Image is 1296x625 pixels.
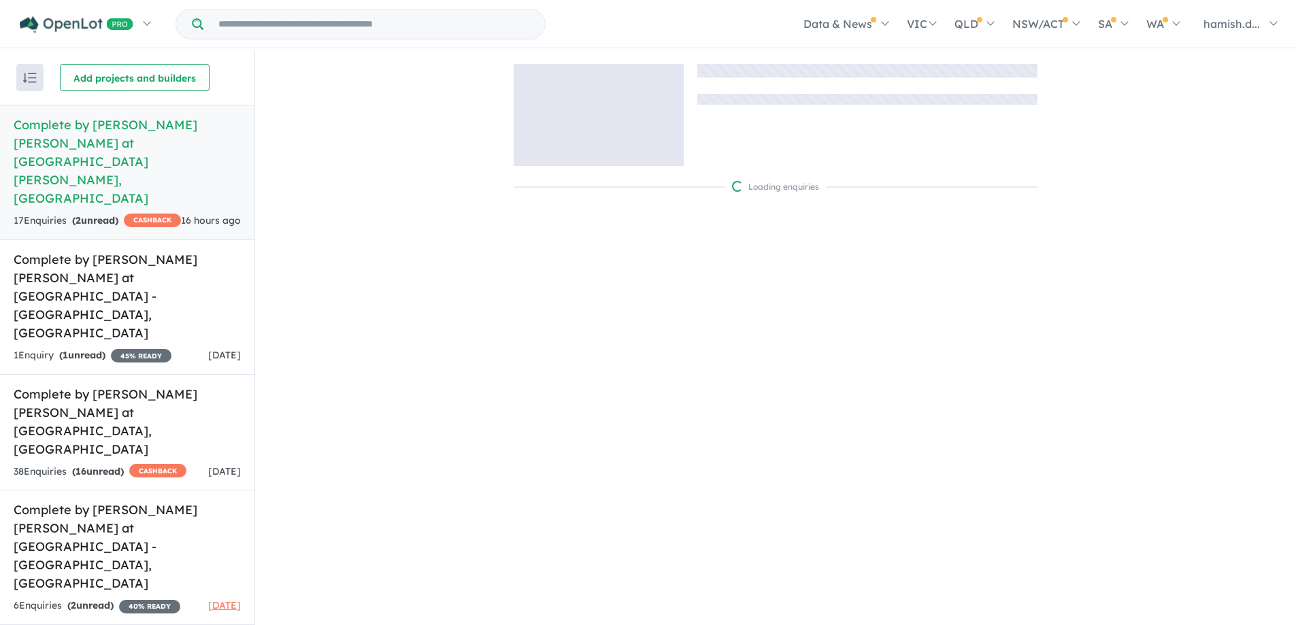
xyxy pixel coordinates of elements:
[14,464,186,480] div: 38 Enquir ies
[71,599,76,611] span: 2
[1203,17,1260,31] span: hamish.d...
[119,600,180,613] span: 40 % READY
[20,16,133,33] img: Openlot PRO Logo White
[14,385,241,458] h5: Complete by [PERSON_NAME] [PERSON_NAME] at [GEOGRAPHIC_DATA] , [GEOGRAPHIC_DATA]
[14,598,180,614] div: 6 Enquir ies
[72,214,118,226] strong: ( unread)
[63,349,68,361] span: 1
[59,349,105,361] strong: ( unread)
[76,214,81,226] span: 2
[14,501,241,592] h5: Complete by [PERSON_NAME] [PERSON_NAME] at [GEOGRAPHIC_DATA] - [GEOGRAPHIC_DATA] , [GEOGRAPHIC_DATA]
[14,213,181,229] div: 17 Enquir ies
[208,465,241,477] span: [DATE]
[60,64,210,91] button: Add projects and builders
[111,349,171,362] span: 45 % READY
[14,250,241,342] h5: Complete by [PERSON_NAME] [PERSON_NAME] at [GEOGRAPHIC_DATA] - [GEOGRAPHIC_DATA] , [GEOGRAPHIC_DATA]
[129,464,186,477] span: CASHBACK
[208,349,241,361] span: [DATE]
[14,116,241,207] h5: Complete by [PERSON_NAME] [PERSON_NAME] at [GEOGRAPHIC_DATA][PERSON_NAME] , [GEOGRAPHIC_DATA]
[732,180,819,194] div: Loading enquiries
[72,465,124,477] strong: ( unread)
[67,599,114,611] strong: ( unread)
[206,10,542,39] input: Try estate name, suburb, builder or developer
[208,599,241,611] span: [DATE]
[14,348,171,364] div: 1 Enquir y
[23,73,37,83] img: sort.svg
[124,214,181,227] span: CASHBACK
[181,214,241,226] span: 16 hours ago
[76,465,86,477] span: 16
